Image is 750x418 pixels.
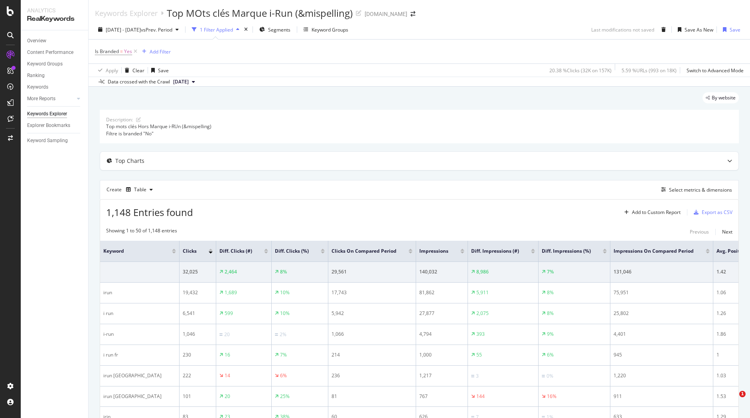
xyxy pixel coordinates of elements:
[103,248,160,255] span: Keyword
[621,206,681,219] button: Add to Custom Report
[419,372,464,379] div: 1,217
[27,121,70,130] div: Explorer Bookmarks
[332,372,412,379] div: 236
[332,393,412,400] div: 81
[547,372,553,380] div: 0%
[183,289,213,296] div: 19,432
[471,248,519,255] span: Diff. Impressions (#)
[280,289,290,296] div: 10%
[27,95,75,103] a: More Reports
[189,23,243,36] button: 1 Filter Applied
[108,78,170,85] div: Data crossed with the Crawl
[476,268,489,275] div: 8,986
[27,14,82,24] div: RealKeywords
[219,248,252,255] span: Diff. Clicks (#)
[549,67,612,74] div: 20.38 % Clicks ( 32K on 157K )
[27,137,68,145] div: Keyword Sampling
[280,331,286,338] div: 2%
[365,10,407,18] div: [DOMAIN_NAME]
[703,92,739,103] div: legacy label
[685,26,713,33] div: Save As New
[332,351,412,359] div: 214
[27,71,45,80] div: Ranking
[95,64,118,77] button: Apply
[120,48,123,55] span: =
[739,391,746,397] span: 1
[103,372,176,379] div: irun [GEOGRAPHIC_DATA]
[411,11,415,17] div: arrow-right-arrow-left
[132,67,144,74] div: Clear
[280,372,287,379] div: 6%
[332,310,412,317] div: 5,942
[106,116,133,123] div: Description:
[622,67,677,74] div: 5.59 % URLs ( 993 on 18K )
[183,268,213,275] div: 32,025
[219,333,223,336] img: Equal
[712,95,736,100] span: By website
[225,268,237,275] div: 2,464
[183,351,213,359] div: 230
[614,310,710,317] div: 25,802
[27,121,83,130] a: Explorer Bookmarks
[332,331,412,338] div: 1,066
[275,333,278,336] img: Equal
[547,268,554,275] div: 7%
[702,209,732,216] div: Export as CSV
[183,248,197,255] span: Clicks
[27,37,46,45] div: Overview
[256,23,294,36] button: Segments
[547,393,557,400] div: 16%
[332,268,412,275] div: 29,561
[275,248,309,255] span: Diff. Clicks (%)
[103,289,176,296] div: irun
[658,185,732,194] button: Select metrics & dimensions
[107,183,156,196] div: Create
[280,351,287,359] div: 7%
[103,331,176,338] div: i-run
[419,331,464,338] div: 4,794
[419,248,448,255] span: Impressions
[723,391,742,410] iframe: Intercom live chat
[141,26,172,33] span: vs Prev. Period
[27,48,83,57] a: Content Performance
[225,351,230,359] div: 16
[690,227,709,237] button: Previous
[27,83,48,91] div: Keywords
[224,331,230,338] div: 20
[419,268,464,275] div: 140,032
[27,71,83,80] a: Ranking
[124,46,132,57] span: Yes
[476,351,482,359] div: 55
[27,110,83,118] a: Keywords Explorer
[225,372,230,379] div: 14
[225,310,233,317] div: 599
[419,310,464,317] div: 27,877
[95,9,158,18] div: Keywords Explorer
[614,331,710,338] div: 4,401
[476,393,485,400] div: 144
[95,23,182,36] button: [DATE] - [DATE]vsPrev. Period
[27,83,83,91] a: Keywords
[183,372,213,379] div: 222
[268,26,290,33] span: Segments
[27,6,82,14] div: Analytics
[722,227,732,237] button: Next
[103,310,176,317] div: i run
[243,26,249,34] div: times
[614,393,710,400] div: 911
[167,6,353,20] div: Top MOts clés Marque i-Run (&mispelling)
[173,78,189,85] span: 2025 Sep. 28th
[720,23,740,36] button: Save
[614,248,694,255] span: Impressions On Compared Period
[183,331,213,338] div: 1,046
[722,228,732,235] div: Next
[690,228,709,235] div: Previous
[139,47,171,56] button: Add Filter
[476,289,489,296] div: 5,911
[280,268,287,275] div: 8%
[148,64,169,77] button: Save
[542,375,545,377] img: Equal
[332,289,412,296] div: 17,743
[134,187,146,192] div: Table
[614,372,710,379] div: 1,220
